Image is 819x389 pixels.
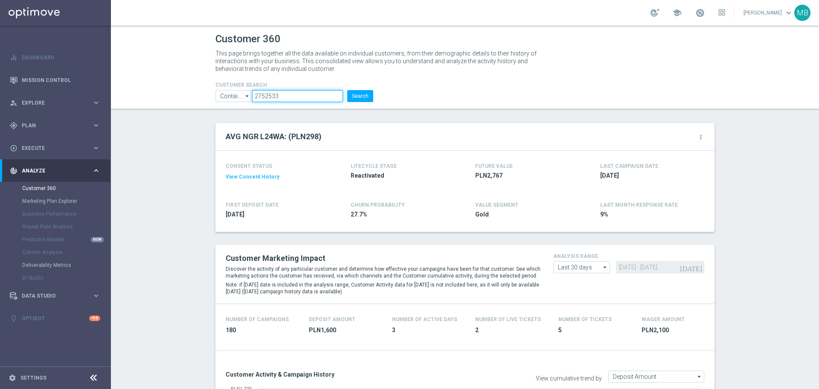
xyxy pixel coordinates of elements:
[351,211,450,219] span: 27.7%
[215,50,544,73] p: This page brings together all the data available on individual customers, from their demographic ...
[22,233,110,246] div: Predictive Models
[600,163,658,169] h4: LAST CAMPAIGN DATE
[226,326,299,334] span: 180
[309,316,355,322] h4: Deposit Amount
[553,253,704,259] h4: analysis range
[22,146,92,151] span: Execute
[351,172,450,180] span: Reactivated
[9,54,101,61] button: equalizer Dashboard
[10,292,92,300] div: Data Studio
[22,262,89,269] a: Deliverability Metrics
[215,33,714,45] h1: Customer 360
[215,82,373,88] h4: CUSTOMER SEARCH
[10,144,17,152] i: play_circle_outline
[226,266,540,279] p: Discover the activity of any particular customer and determine how effective your campaigns have ...
[9,315,101,322] button: lightbulb Optibot +10
[601,262,610,273] i: arrow_drop_down
[22,198,89,205] a: Marketing Plan Explorer
[10,307,100,330] div: Optibot
[226,202,279,208] h4: FIRST DEPOSIT DATE
[10,167,92,175] div: Analyze
[20,375,46,380] a: Settings
[9,122,101,129] button: gps_fixed Plan keyboard_arrow_right
[475,172,575,180] span: PLN2,767
[309,326,382,334] span: PLN1,600
[90,237,104,243] div: NEW
[697,134,704,140] i: more_vert
[9,292,101,299] div: Data Studio keyboard_arrow_right
[22,69,100,91] a: Mission Control
[22,195,110,208] div: Marketing Plan Explorer
[9,99,101,106] button: person_search Explore keyboard_arrow_right
[600,202,678,208] span: LAST MONTH RESPONSE RATE
[672,8,682,18] span: school
[215,90,252,102] input: Contains
[9,374,16,382] i: settings
[92,144,100,152] i: keyboard_arrow_right
[347,90,373,102] button: Search
[22,259,110,272] div: Deliverability Metrics
[226,211,325,219] span: 2023-02-19
[92,121,100,129] i: keyboard_arrow_right
[22,246,110,259] div: Cohorts Analysis
[22,182,110,195] div: Customer 360
[475,326,548,334] span: 2
[89,316,100,321] div: +10
[22,100,92,105] span: Explore
[10,122,92,129] div: Plan
[10,315,17,322] i: lightbulb
[553,261,610,273] input: analysis range
[243,91,252,102] i: arrow_drop_down
[226,173,279,181] button: View Consent History
[10,46,100,69] div: Dashboard
[252,90,343,102] input: Enter CID, Email, name or phone
[475,202,518,208] h4: VALUE SEGMENT
[226,163,325,169] h4: CONSENT STATUS
[10,167,17,175] i: track_changes
[10,144,92,152] div: Execute
[22,185,89,192] a: Customer 360
[22,293,92,298] span: Data Studio
[351,202,405,208] span: CHURN PROBABILITY
[22,123,92,128] span: Plan
[92,99,100,107] i: keyboard_arrow_right
[10,69,100,91] div: Mission Control
[92,292,100,300] i: keyboard_arrow_right
[558,326,631,334] span: 5
[9,145,101,152] button: play_circle_outline Execute keyboard_arrow_right
[475,316,541,322] h4: Number Of Live Tickets
[226,316,289,322] h4: Number of Campaigns
[475,163,513,169] h4: FUTURE VALUE
[22,208,110,220] div: Business Performance
[600,172,700,180] span: 2025-09-06
[10,54,17,61] i: equalizer
[22,168,92,173] span: Analyze
[9,77,101,84] button: Mission Control
[226,281,540,295] p: Note: if [DATE] date is included in the analysis range, Customer Activity data for [DATE] is not ...
[695,371,704,382] i: arrow_drop_down
[226,132,322,142] h2: AVG NGR L24WA: (PLN298)
[22,46,100,69] a: Dashboard
[536,375,602,382] label: View cumulative trend by
[642,326,714,334] span: PLN2,100
[22,220,110,233] div: Repeat Rate Analysis
[92,167,100,175] i: keyboard_arrow_right
[392,326,465,334] span: 3
[226,371,459,378] h3: Customer Activity & Campaign History
[10,99,17,107] i: person_search
[784,8,793,18] span: keyboard_arrow_down
[743,6,794,19] a: [PERSON_NAME]keyboard_arrow_down
[558,316,612,322] h4: Number Of Tickets
[9,167,101,174] button: track_changes Analyze keyboard_arrow_right
[642,316,685,322] h4: Wager Amount
[22,272,110,284] div: BI Studio
[22,307,89,330] a: Optibot
[10,99,92,107] div: Explore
